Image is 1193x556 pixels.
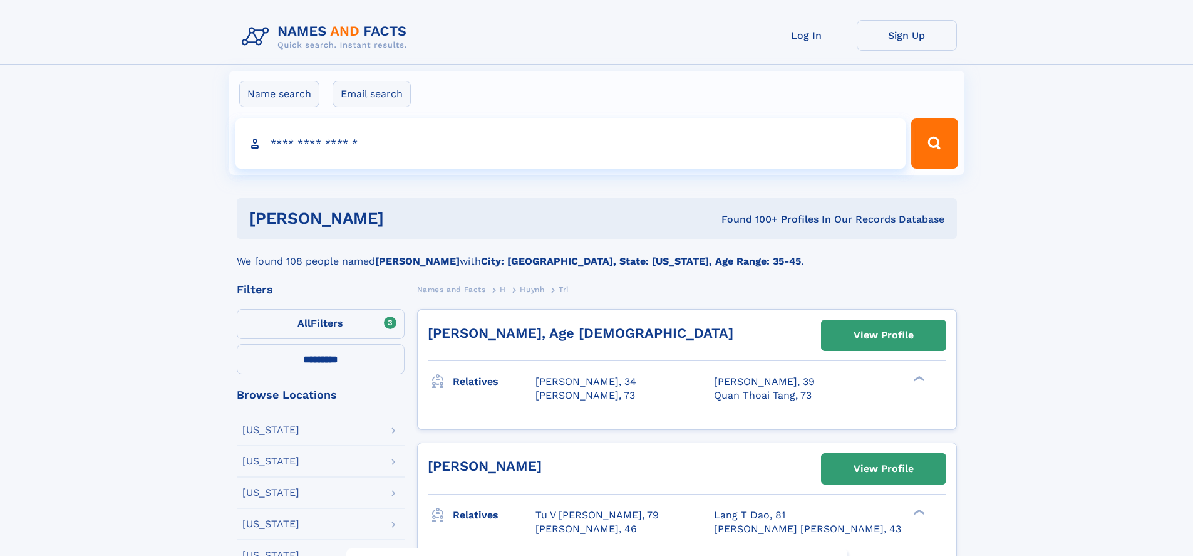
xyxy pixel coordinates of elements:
a: [PERSON_NAME], Age [DEMOGRAPHIC_DATA] [428,325,733,341]
div: [US_STATE] [242,456,299,466]
a: [PERSON_NAME], 46 [535,522,637,536]
div: [US_STATE] [242,425,299,435]
div: Filters [237,284,405,295]
a: Log In [757,20,857,51]
a: View Profile [822,454,946,484]
a: Huynh [520,281,544,297]
span: All [297,317,311,329]
div: [US_STATE] [242,488,299,498]
a: Tu V [PERSON_NAME], 79 [535,508,659,522]
div: ❯ [911,508,926,516]
a: Sign Up [857,20,957,51]
b: City: [GEOGRAPHIC_DATA], State: [US_STATE], Age Range: 35-45 [481,255,801,267]
h1: [PERSON_NAME] [249,211,553,226]
div: ❯ [911,375,926,383]
a: View Profile [822,320,946,350]
span: Tri [559,285,569,294]
span: Huynh [520,285,544,294]
a: [PERSON_NAME] [428,458,542,474]
label: Name search [239,81,319,107]
a: Names and Facts [417,281,486,297]
div: Browse Locations [237,389,405,401]
img: Logo Names and Facts [237,20,417,54]
h3: Relatives [453,505,535,526]
a: [PERSON_NAME] [PERSON_NAME], 43 [714,522,901,536]
button: Search Button [911,118,958,169]
a: H [500,281,506,297]
h3: Relatives [453,371,535,392]
div: [US_STATE] [242,519,299,529]
label: Filters [237,309,405,339]
a: Quan Thoai Tang, 73 [714,389,812,402]
div: Found 100+ Profiles In Our Records Database [552,212,944,226]
div: View Profile [854,454,914,483]
a: [PERSON_NAME], 39 [714,375,815,389]
b: [PERSON_NAME] [375,255,460,267]
label: Email search [333,81,411,107]
a: Lang T Dao, 81 [714,508,785,522]
a: [PERSON_NAME], 34 [535,375,636,389]
div: We found 108 people named with . [237,239,957,269]
span: H [500,285,506,294]
a: [PERSON_NAME], 73 [535,389,635,402]
input: search input [235,118,906,169]
div: View Profile [854,321,914,350]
